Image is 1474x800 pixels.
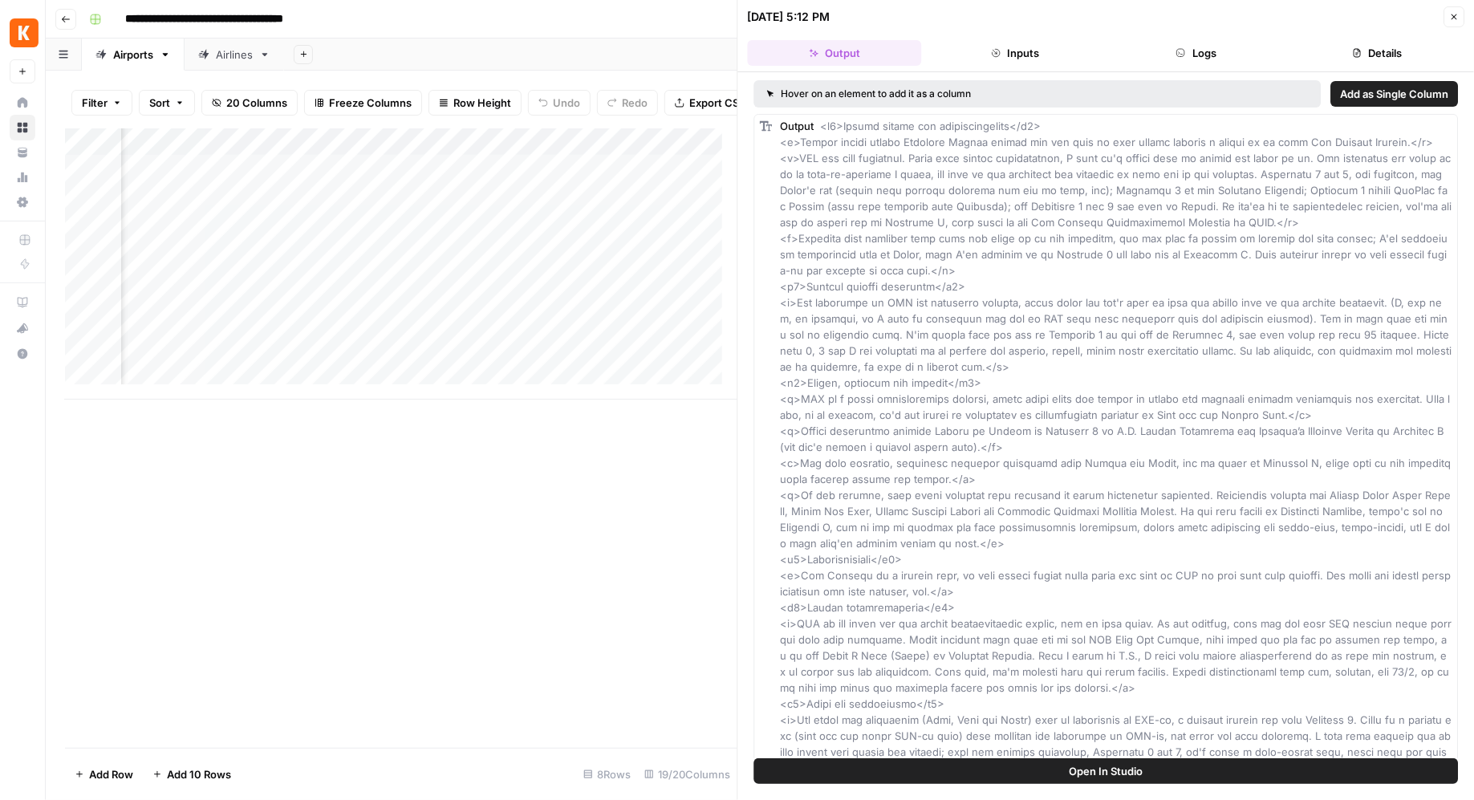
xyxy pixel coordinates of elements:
[754,758,1459,784] button: Open In Studio
[304,90,422,116] button: Freeze Columns
[82,95,108,111] span: Filter
[89,766,133,782] span: Add Row
[65,761,143,787] button: Add Row
[71,90,132,116] button: Filter
[577,761,638,787] div: 8 Rows
[689,95,746,111] span: Export CSV
[428,90,522,116] button: Row Height
[748,9,830,25] div: [DATE] 5:12 PM
[664,90,757,116] button: Export CSV
[201,90,298,116] button: 20 Columns
[113,47,153,63] div: Airports
[10,315,35,341] button: What's new?
[597,90,658,116] button: Redo
[1109,40,1283,66] button: Logs
[143,761,241,787] button: Add 10 Rows
[82,39,185,71] a: Airports
[10,140,35,165] a: Your Data
[10,189,35,215] a: Settings
[453,95,511,111] span: Row Height
[139,90,195,116] button: Sort
[216,47,253,63] div: Airlines
[10,13,35,53] button: Workspace: Kayak
[1330,81,1458,107] button: Add as Single Column
[10,290,35,315] a: AirOps Academy
[622,95,648,111] span: Redo
[329,95,412,111] span: Freeze Columns
[10,18,39,47] img: Kayak Logo
[226,95,287,111] span: 20 Columns
[553,95,580,111] span: Undo
[10,164,35,190] a: Usage
[10,90,35,116] a: Home
[149,95,170,111] span: Sort
[638,761,737,787] div: 19/20 Columns
[767,87,1140,101] div: Hover on an element to add it as a column
[1290,40,1464,66] button: Details
[167,766,231,782] span: Add 10 Rows
[185,39,284,71] a: Airlines
[10,316,35,340] div: What's new?
[748,40,922,66] button: Output
[10,115,35,140] a: Browse
[781,120,814,132] span: Output
[1340,86,1448,102] span: Add as Single Column
[528,90,591,116] button: Undo
[10,341,35,367] button: Help + Support
[928,40,1102,66] button: Inputs
[1069,763,1143,779] span: Open In Studio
